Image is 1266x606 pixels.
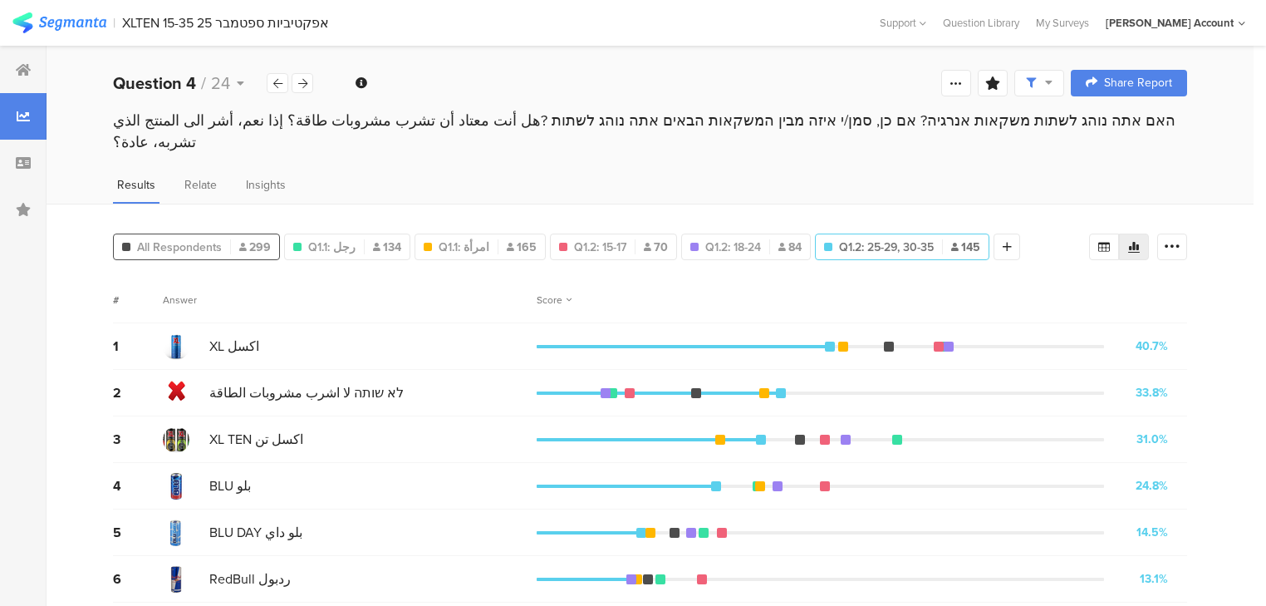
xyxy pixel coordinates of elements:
[163,333,189,360] img: d3718dnoaommpf.cloudfront.net%2Fitem%2Fd5cc2c9a6605f4b8c480.png
[113,110,1187,153] div: האם אתה נוהג לשתות משקאות אנרגיה? אם כן, סמן/י איזה מבין המשקאות הבאים אתה נוהג לשתות ?هل أنت معت...
[113,476,163,495] div: 4
[163,473,189,500] img: d3718dnoaommpf.cloudfront.net%2Fitem%2Ff1aeae0c032b326c5792.jpg
[951,239,980,256] span: 145
[1140,570,1168,588] div: 13.1%
[113,523,163,542] div: 5
[1136,337,1168,355] div: 40.7%
[163,293,197,308] div: Answer
[113,383,163,402] div: 2
[113,569,163,589] div: 6
[880,10,926,36] div: Support
[935,15,1028,31] a: Question Library
[705,239,761,256] span: Q1.2: 18-24
[209,430,303,449] span: XL TEN اكسل تن
[211,71,230,96] span: 24
[308,239,356,256] span: Q1.1: رجل
[574,239,626,256] span: Q1.2: 15-17
[209,476,251,495] span: BLU بلو
[1136,477,1168,495] div: 24.8%
[117,176,155,194] span: Results
[137,239,222,256] span: All Respondents
[12,12,106,33] img: segmanta logo
[113,71,196,96] b: Question 4
[113,293,163,308] div: #
[113,430,163,449] div: 3
[113,337,163,356] div: 1
[184,176,217,194] span: Relate
[1106,15,1234,31] div: [PERSON_NAME] Account
[537,293,572,308] div: Score
[778,239,802,256] span: 84
[209,569,291,589] span: RedBull ردبول
[1028,15,1097,31] a: My Surveys
[1104,77,1172,89] span: Share Report
[1136,431,1168,448] div: 31.0%
[209,523,302,542] span: BLU DAY بلو داي
[163,520,189,546] img: d3718dnoaommpf.cloudfront.net%2Fitem%2F70f1e5d765643cb851f4.jpg
[1136,384,1168,402] div: 33.8%
[163,380,189,406] img: d3718dnoaommpf.cloudfront.net%2Fitem%2F67eed72fdd8a5eea75c1.png
[209,383,404,402] span: לא שותה لا اشرب مشروبات الطاقة
[373,239,401,256] span: 134
[507,239,537,256] span: 165
[201,71,206,96] span: /
[1136,524,1168,541] div: 14.5%
[122,15,329,31] div: XLTEN 15-35 אפקטיביות ספטמבר 25
[113,13,115,32] div: |
[239,239,271,256] span: 299
[246,176,286,194] span: Insights
[644,239,668,256] span: 70
[163,426,189,453] img: d3718dnoaommpf.cloudfront.net%2Fitem%2F9c53c620e20bd538af40.jpg
[439,239,489,256] span: Q1.1: امرأة
[209,337,259,356] span: XL اكسل
[839,239,934,256] span: Q1.2: 25-29, 30-35
[163,566,189,593] img: d3718dnoaommpf.cloudfront.net%2Fitem%2Fbb2f362e43fb4cfba149.jpg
